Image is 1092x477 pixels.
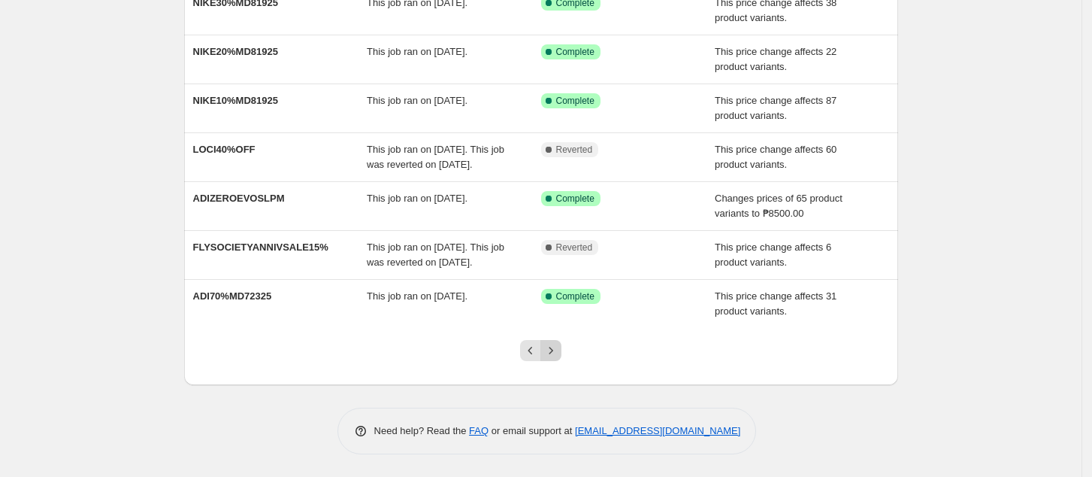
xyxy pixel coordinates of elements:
[367,144,504,170] span: This job ran on [DATE]. This job was reverted on [DATE].
[556,46,594,58] span: Complete
[193,144,256,155] span: LOCI40%OFF
[556,95,594,107] span: Complete
[367,242,504,268] span: This job ran on [DATE]. This job was reverted on [DATE].
[193,95,278,106] span: NIKE10%MD81925
[715,95,836,121] span: This price change affects 87 product variants.
[715,46,836,72] span: This price change affects 22 product variants.
[367,193,467,204] span: This job ran on [DATE].
[520,340,541,361] button: Previous
[193,290,272,302] span: ADI70%MD72325
[715,193,842,219] span: Changes prices of 65 product variants to ₱8500.00
[556,144,593,156] span: Reverted
[193,46,278,57] span: NIKE20%MD81925
[715,144,836,170] span: This price change affects 60 product variants.
[193,242,328,253] span: FLYSOCIETYANNIVSALE15%
[367,290,467,302] span: This job ran on [DATE].
[556,290,594,302] span: Complete
[715,242,831,268] span: This price change affects 6 product variants.
[489,425,575,436] span: or email support at
[556,242,593,254] span: Reverted
[193,193,285,204] span: ADIZEROEVOSLPM
[469,425,489,436] a: FAQ
[520,340,561,361] nav: Pagination
[367,46,467,57] span: This job ran on [DATE].
[367,95,467,106] span: This job ran on [DATE].
[556,193,594,205] span: Complete
[715,290,836,317] span: This price change affects 31 product variants.
[575,425,740,436] a: [EMAIL_ADDRESS][DOMAIN_NAME]
[374,425,470,436] span: Need help? Read the
[540,340,561,361] button: Next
